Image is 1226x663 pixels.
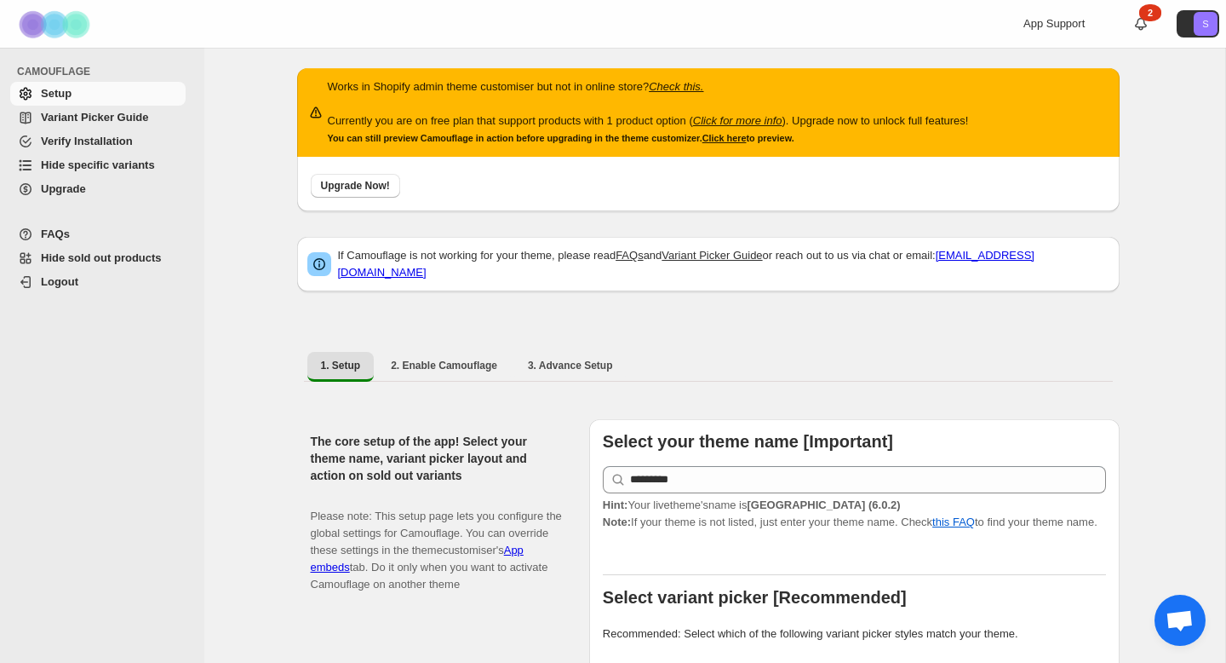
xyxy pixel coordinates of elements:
span: Your live theme's name is [603,499,901,511]
a: Upgrade [10,177,186,201]
a: Variant Picker Guide [662,249,762,262]
span: Upgrade Now! [321,179,390,193]
a: Hide specific variants [10,153,186,177]
span: Hide specific variants [41,159,155,171]
span: Setup [41,87,72,100]
span: 3. Advance Setup [528,359,613,372]
a: this FAQ [932,516,975,528]
a: Click here [702,133,747,143]
p: Please note: This setup page lets you configure the global settings for Camouflage. You can overr... [311,491,562,593]
text: S [1202,19,1208,29]
span: Hide sold out products [41,251,162,264]
a: Verify Installation [10,130,186,153]
a: Check this. [649,80,703,93]
span: 2. Enable Camouflage [391,359,497,372]
a: Hide sold out products [10,246,186,270]
span: FAQs [41,228,70,240]
small: You can still preview Camouflage in action before upgrading in the theme customizer. to preview. [328,133,794,143]
span: CAMOUFLAGE [17,65,192,78]
span: 1. Setup [321,359,361,372]
a: Click for more info [693,114,782,127]
a: FAQs [616,249,644,262]
span: Verify Installation [41,135,133,147]
span: Variant Picker Guide [41,111,148,124]
strong: Hint: [603,499,628,511]
a: Logout [10,270,186,294]
b: Select variant picker [Recommended] [603,588,907,607]
img: Camouflage [14,1,99,48]
p: If Camouflage is not working for your theme, please read and or reach out to us via chat or email: [338,247,1109,281]
span: App Support [1023,17,1085,30]
div: 2 [1139,4,1161,21]
a: Variant Picker Guide [10,106,186,130]
a: 2 [1132,15,1149,32]
strong: [GEOGRAPHIC_DATA] (6.0.2) [747,499,900,511]
h2: The core setup of the app! Select your theme name, variant picker layout and action on sold out v... [311,433,562,484]
p: Works in Shopify admin theme customiser but not in online store? [328,78,969,95]
button: Upgrade Now! [311,174,400,198]
p: Recommended: Select which of the following variant picker styles match your theme. [603,626,1106,643]
strong: Note: [603,516,631,528]
span: Upgrade [41,182,86,195]
p: If your theme is not listed, just enter your theme name. Check to find your theme name. [603,497,1106,531]
a: FAQs [10,222,186,246]
p: Currently you are on free plan that support products with 1 product option ( ). Upgrade now to un... [328,112,969,130]
span: Logout [41,275,78,288]
div: Open chat [1154,595,1206,646]
a: Setup [10,82,186,106]
span: Avatar with initials S [1194,12,1217,36]
b: Select your theme name [Important] [603,432,893,451]
button: Avatar with initials S [1177,10,1219,37]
